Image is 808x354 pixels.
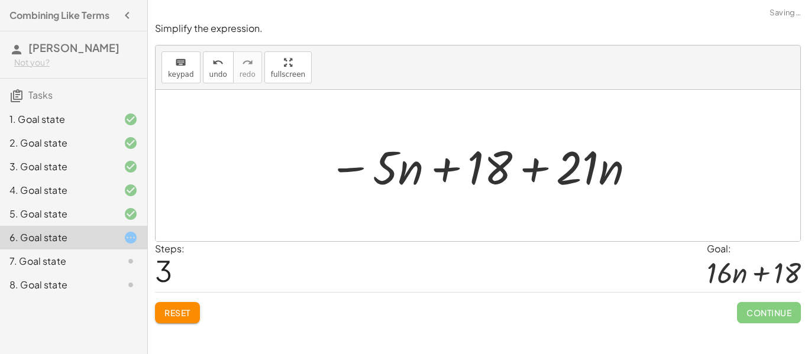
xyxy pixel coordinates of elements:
div: 7. Goal state [9,254,105,268]
span: [PERSON_NAME] [28,41,119,54]
span: fullscreen [271,70,305,79]
i: Task finished and correct. [124,112,138,126]
div: 2. Goal state [9,136,105,150]
i: keyboard [175,56,186,70]
i: Task finished and correct. [124,183,138,197]
div: Goal: [707,242,801,256]
i: Task finished and correct. [124,207,138,221]
span: keypad [168,70,194,79]
button: redoredo [233,51,262,83]
h4: Combining Like Terms [9,8,109,22]
div: 6. Goal state [9,230,105,245]
i: Task finished and correct. [124,136,138,150]
i: undo [212,56,224,70]
div: 5. Goal state [9,207,105,221]
span: 3 [155,252,172,288]
div: 3. Goal state [9,160,105,174]
span: undo [209,70,227,79]
div: 4. Goal state [9,183,105,197]
label: Steps: [155,242,185,255]
div: Not you? [14,57,138,69]
i: Task not started. [124,278,138,292]
button: undoundo [203,51,234,83]
p: Simplify the expression. [155,22,801,35]
span: Tasks [28,89,53,101]
button: fullscreen [264,51,312,83]
i: redo [242,56,253,70]
div: 8. Goal state [9,278,105,292]
i: Task started. [124,230,138,245]
div: 1. Goal state [9,112,105,126]
span: Reset [164,307,190,318]
span: redo [240,70,256,79]
i: Task not started. [124,254,138,268]
i: Task finished and correct. [124,160,138,174]
button: Reset [155,302,200,323]
span: Saving… [770,7,801,19]
button: keyboardkeypad [161,51,201,83]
